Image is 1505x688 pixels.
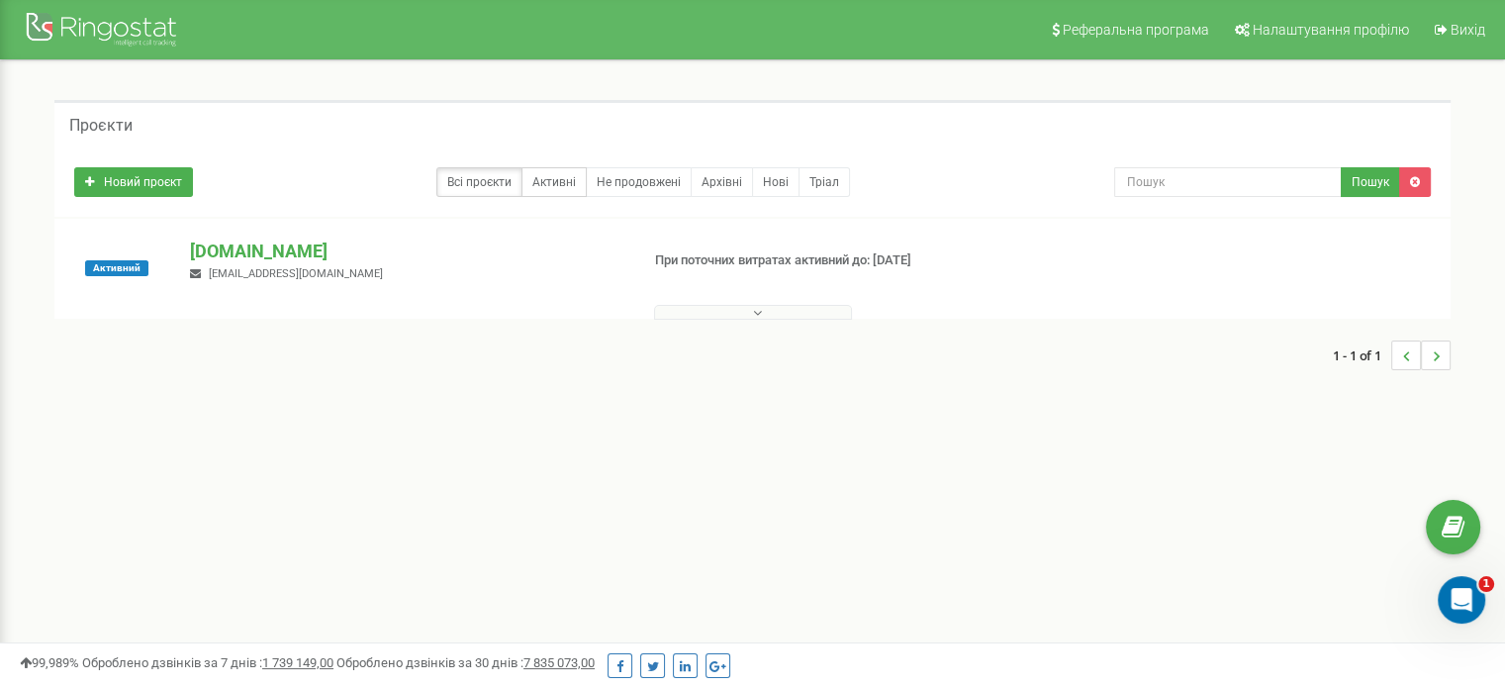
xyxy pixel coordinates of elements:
[336,655,595,670] span: Оброблено дзвінків за 30 днів :
[82,655,333,670] span: Оброблено дзвінків за 7 днів :
[69,117,133,135] h5: Проєкти
[1333,321,1451,390] nav: ...
[1333,341,1391,370] span: 1 - 1 of 1
[523,655,595,670] u: 7 835 073,00
[655,251,972,270] p: При поточних витратах активний до: [DATE]
[521,167,587,197] a: Активні
[1063,22,1209,38] span: Реферальна програма
[436,167,522,197] a: Всі проєкти
[262,655,333,670] u: 1 739 149,00
[1478,576,1494,592] span: 1
[1438,576,1485,624] iframe: Intercom live chat
[799,167,850,197] a: Тріал
[1253,22,1409,38] span: Налаштування профілю
[1451,22,1485,38] span: Вихід
[85,260,148,276] span: Активний
[190,239,622,264] p: [DOMAIN_NAME]
[209,267,383,280] span: [EMAIL_ADDRESS][DOMAIN_NAME]
[752,167,800,197] a: Нові
[74,167,193,197] a: Новий проєкт
[1114,167,1342,197] input: Пошук
[586,167,692,197] a: Не продовжені
[1341,167,1400,197] button: Пошук
[691,167,753,197] a: Архівні
[20,655,79,670] span: 99,989%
